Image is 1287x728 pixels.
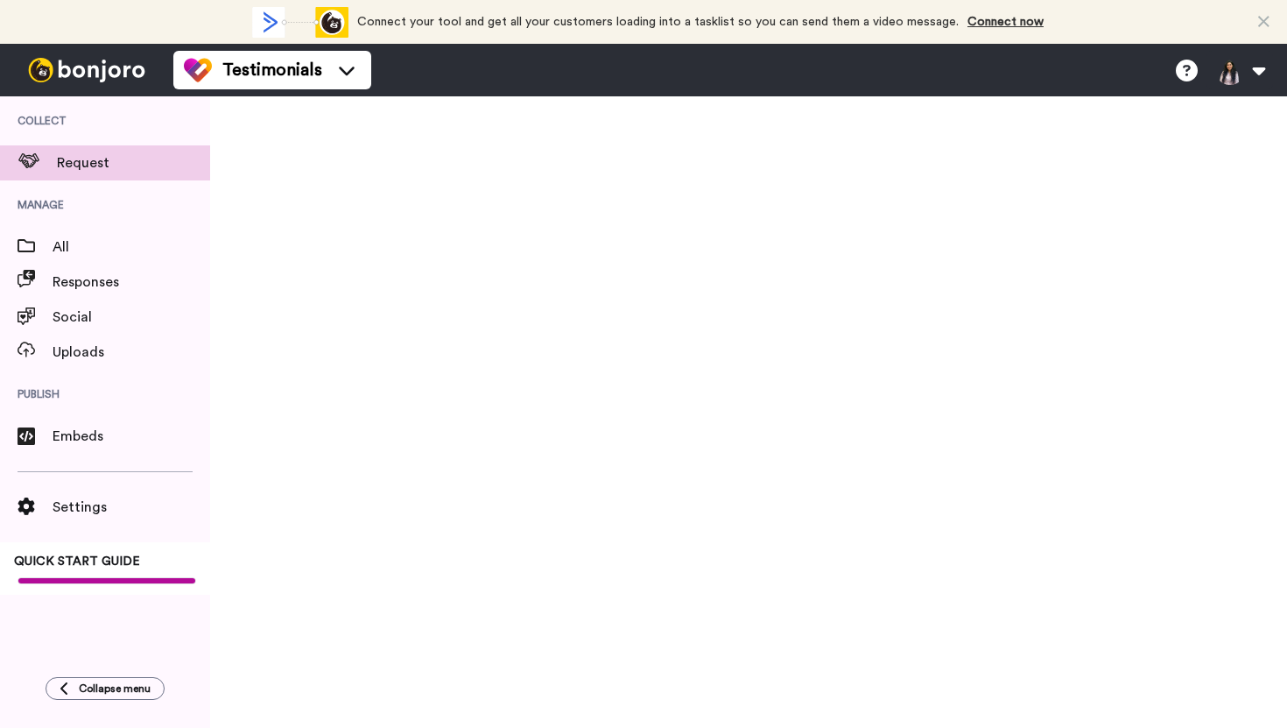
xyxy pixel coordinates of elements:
[53,426,210,447] span: Embeds
[21,58,152,82] img: bj-logo-header-white.svg
[79,682,151,696] span: Collapse menu
[14,555,140,568] span: QUICK START GUIDE
[53,497,210,518] span: Settings
[184,56,212,84] img: tm-color.svg
[967,16,1044,28] a: Connect now
[252,7,348,38] div: animation
[53,307,210,328] span: Social
[357,16,959,28] span: Connect your tool and get all your customers loading into a tasklist so you can send them a video...
[46,677,165,700] button: Collapse menu
[222,58,322,82] span: Testimonials
[53,272,210,293] span: Responses
[53,342,210,363] span: Uploads
[53,237,210,258] span: All
[57,152,210,173] span: Request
